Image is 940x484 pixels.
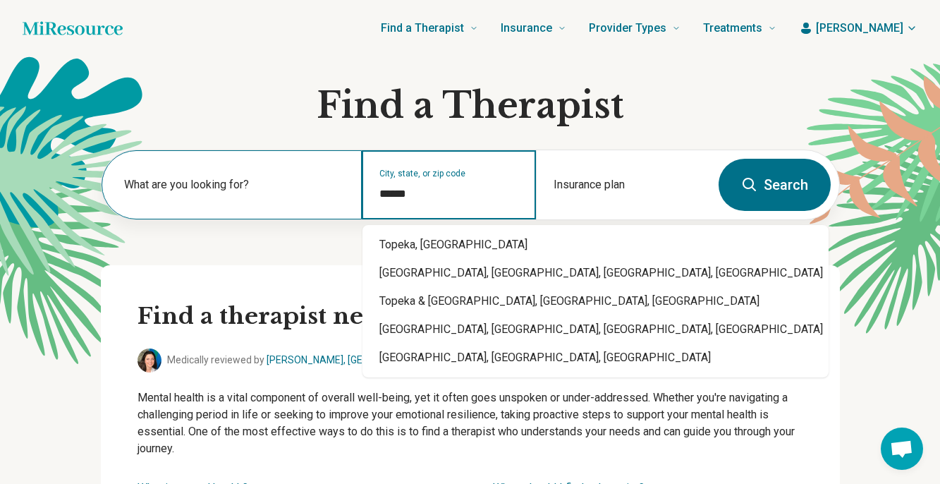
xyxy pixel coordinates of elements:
div: [GEOGRAPHIC_DATA], [GEOGRAPHIC_DATA], [GEOGRAPHIC_DATA], [GEOGRAPHIC_DATA] [362,259,829,287]
div: [GEOGRAPHIC_DATA], [GEOGRAPHIC_DATA], [GEOGRAPHIC_DATA] [362,344,829,372]
span: Insurance [501,18,552,38]
span: Provider Types [589,18,666,38]
label: What are you looking for? [124,176,346,193]
div: Suggestions [362,225,829,377]
h2: Find a therapist near you [138,302,803,332]
button: Search [719,159,831,211]
div: Topeka, [GEOGRAPHIC_DATA] [362,231,829,259]
div: Topeka & [GEOGRAPHIC_DATA], [GEOGRAPHIC_DATA], [GEOGRAPHIC_DATA] [362,287,829,315]
span: [PERSON_NAME] [816,20,903,37]
a: Home page [23,14,123,42]
h1: Find a Therapist [101,85,840,127]
div: [GEOGRAPHIC_DATA], [GEOGRAPHIC_DATA], [GEOGRAPHIC_DATA], [GEOGRAPHIC_DATA] [362,315,829,344]
div: Open chat [881,428,923,470]
span: Medically reviewed by [167,353,486,368]
span: Treatments [703,18,762,38]
a: [PERSON_NAME], [GEOGRAPHIC_DATA] [267,354,444,365]
span: Find a Therapist [381,18,464,38]
p: Mental health is a vital component of overall well-being, yet it often goes unspoken or under-add... [138,389,803,457]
